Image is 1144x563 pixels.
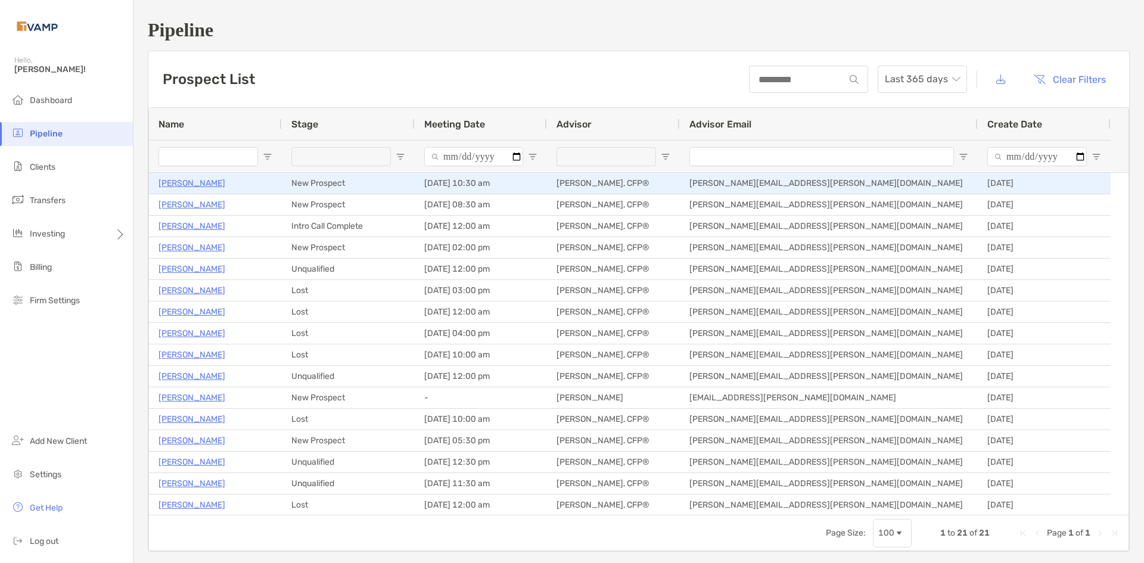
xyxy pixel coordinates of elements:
button: Open Filter Menu [396,152,405,161]
p: [PERSON_NAME] [158,240,225,255]
div: [DATE] 02:00 pm [415,237,547,258]
div: [PERSON_NAME], CFP® [547,494,680,515]
div: [PERSON_NAME], CFP® [547,259,680,279]
input: Advisor Email Filter Input [689,147,954,166]
div: [PERSON_NAME], CFP® [547,323,680,344]
p: [PERSON_NAME] [158,390,225,405]
div: [PERSON_NAME], CFP® [547,366,680,387]
div: [DATE] [978,323,1111,344]
div: [PERSON_NAME][EMAIL_ADDRESS][PERSON_NAME][DOMAIN_NAME] [680,216,978,237]
div: Page Size: [826,528,866,538]
div: [PERSON_NAME][EMAIL_ADDRESS][PERSON_NAME][DOMAIN_NAME] [680,366,978,387]
span: Transfers [30,195,66,206]
p: [PERSON_NAME] [158,176,225,191]
div: [DATE] [978,259,1111,279]
img: get-help icon [11,500,25,514]
div: Next Page [1095,528,1105,538]
div: [DATE] 10:30 am [415,173,547,194]
span: Pipeline [30,129,63,139]
input: Meeting Date Filter Input [424,147,523,166]
div: [PERSON_NAME], CFP® [547,216,680,237]
a: [PERSON_NAME] [158,476,225,491]
div: [DATE] [978,430,1111,451]
div: [PERSON_NAME][EMAIL_ADDRESS][PERSON_NAME][DOMAIN_NAME] [680,323,978,344]
div: [PERSON_NAME], CFP® [547,173,680,194]
input: Name Filter Input [158,147,258,166]
span: Add New Client [30,436,87,446]
div: [PERSON_NAME][EMAIL_ADDRESS][PERSON_NAME][DOMAIN_NAME] [680,194,978,215]
div: [DATE] 05:30 pm [415,430,547,451]
span: Stage [291,119,318,130]
div: Lost [282,409,415,430]
div: [PERSON_NAME], CFP® [547,452,680,472]
img: add_new_client icon [11,433,25,447]
button: Open Filter Menu [263,152,272,161]
div: [DATE] [978,301,1111,322]
div: [EMAIL_ADDRESS][PERSON_NAME][DOMAIN_NAME] [680,387,978,408]
div: [DATE] 12:00 am [415,216,547,237]
button: Open Filter Menu [661,152,670,161]
span: 21 [957,528,968,538]
div: [DATE] 08:30 am [415,194,547,215]
span: Advisor [557,119,592,130]
span: Get Help [30,503,63,513]
div: New Prospect [282,387,415,408]
span: 1 [1068,528,1074,538]
span: Advisor Email [689,119,751,130]
div: [DATE] [978,173,1111,194]
span: [PERSON_NAME]! [14,64,126,74]
a: [PERSON_NAME] [158,219,225,234]
div: Lost [282,494,415,515]
div: [PERSON_NAME][EMAIL_ADDRESS][PERSON_NAME][DOMAIN_NAME] [680,259,978,279]
div: New Prospect [282,173,415,194]
div: [DATE] [978,344,1111,365]
a: [PERSON_NAME] [158,497,225,512]
a: [PERSON_NAME] [158,197,225,212]
a: [PERSON_NAME] [158,347,225,362]
div: Last Page [1109,528,1119,538]
div: [DATE] [978,366,1111,387]
a: [PERSON_NAME] [158,326,225,341]
div: [PERSON_NAME][EMAIL_ADDRESS][PERSON_NAME][DOMAIN_NAME] [680,430,978,451]
div: New Prospect [282,237,415,258]
div: [PERSON_NAME], CFP® [547,430,680,451]
a: [PERSON_NAME] [158,369,225,384]
div: [PERSON_NAME] [547,387,680,408]
div: [PERSON_NAME], CFP® [547,280,680,301]
a: [PERSON_NAME] [158,455,225,469]
div: Page Size [873,519,912,548]
div: [DATE] 12:30 pm [415,452,547,472]
img: billing icon [11,259,25,273]
div: Lost [282,323,415,344]
div: [PERSON_NAME][EMAIL_ADDRESS][PERSON_NAME][DOMAIN_NAME] [680,173,978,194]
div: [DATE] [978,216,1111,237]
div: [DATE] [978,473,1111,494]
div: [PERSON_NAME], CFP® [547,301,680,322]
span: Billing [30,262,52,272]
div: - [415,387,547,408]
div: [DATE] [978,237,1111,258]
div: [DATE] 10:00 am [415,344,547,365]
span: Meeting Date [424,119,485,130]
div: Previous Page [1033,528,1042,538]
div: [PERSON_NAME][EMAIL_ADDRESS][PERSON_NAME][DOMAIN_NAME] [680,301,978,322]
img: clients icon [11,159,25,173]
p: [PERSON_NAME] [158,412,225,427]
img: transfers icon [11,192,25,207]
p: [PERSON_NAME] [158,304,225,319]
div: [DATE] 12:00 am [415,301,547,322]
div: Unqualified [282,473,415,494]
div: [PERSON_NAME][EMAIL_ADDRESS][PERSON_NAME][DOMAIN_NAME] [680,473,978,494]
div: [DATE] [978,387,1111,408]
div: [DATE] 12:00 am [415,494,547,515]
h1: Pipeline [148,19,1130,41]
div: [DATE] 12:00 pm [415,259,547,279]
div: [DATE] 11:30 am [415,473,547,494]
button: Open Filter Menu [528,152,537,161]
img: logout icon [11,533,25,548]
div: [DATE] 03:00 pm [415,280,547,301]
